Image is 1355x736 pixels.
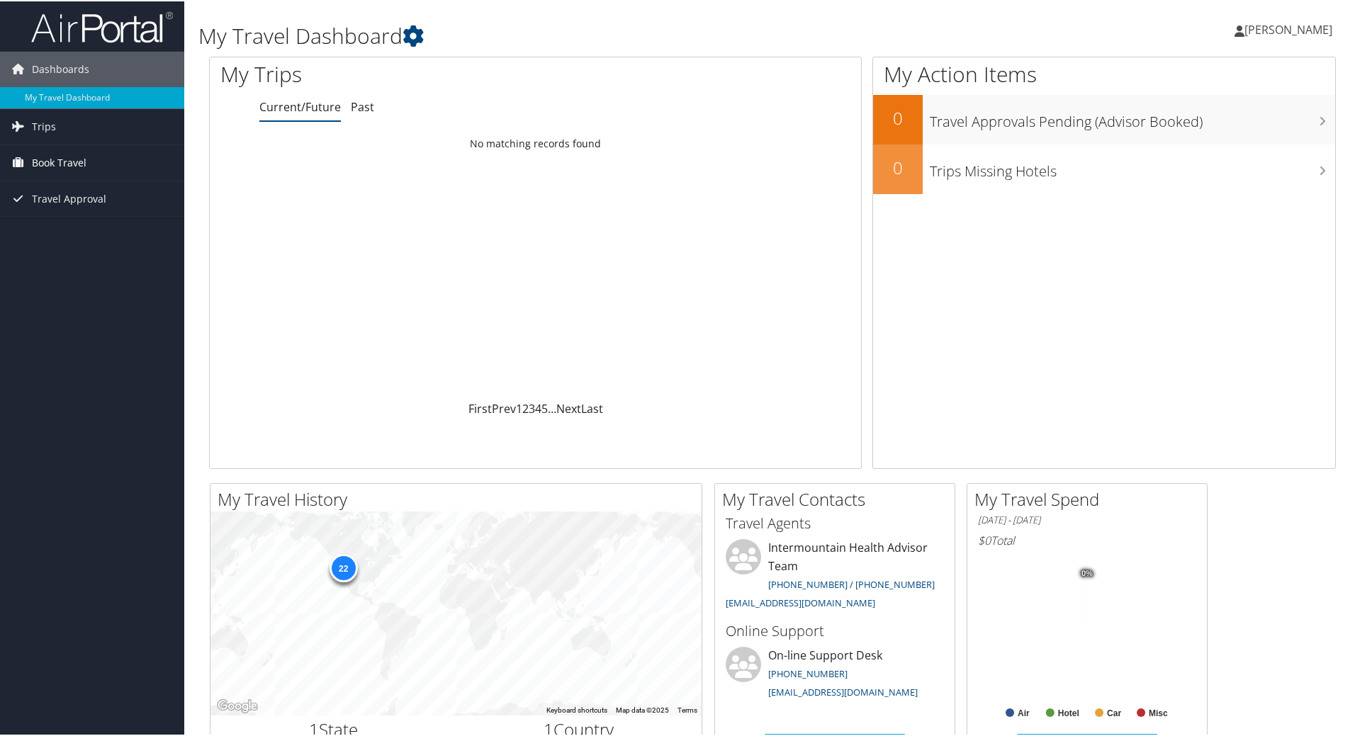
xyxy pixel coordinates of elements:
[32,144,86,179] span: Book Travel
[722,486,955,510] h2: My Travel Contacts
[329,553,357,581] div: 22
[214,696,261,714] a: Open this area in Google Maps (opens a new window)
[726,512,944,532] h3: Travel Agents
[1149,707,1168,717] text: Misc
[220,58,579,88] h1: My Trips
[930,153,1335,180] h3: Trips Missing Hotels
[214,696,261,714] img: Google
[1244,21,1332,36] span: [PERSON_NAME]
[873,94,1335,143] a: 0Travel Approvals Pending (Advisor Booked)
[32,50,89,86] span: Dashboards
[259,98,341,113] a: Current/Future
[719,538,951,613] li: Intermountain Health Advisor Team
[930,103,1335,130] h3: Travel Approvals Pending (Advisor Booked)
[210,130,861,155] td: No matching records found
[978,531,1196,547] h6: Total
[1107,707,1121,717] text: Car
[468,400,492,415] a: First
[529,400,535,415] a: 3
[1058,707,1079,717] text: Hotel
[768,577,935,589] a: [PHONE_NUMBER] / [PHONE_NUMBER]
[873,143,1335,193] a: 0Trips Missing Hotels
[581,400,603,415] a: Last
[726,595,875,608] a: [EMAIL_ADDRESS][DOMAIN_NAME]
[516,400,522,415] a: 1
[1081,568,1093,577] tspan: 0%
[556,400,581,415] a: Next
[726,620,944,640] h3: Online Support
[32,180,106,215] span: Travel Approval
[1018,707,1030,717] text: Air
[492,400,516,415] a: Prev
[1235,7,1346,50] a: [PERSON_NAME]
[978,512,1196,526] h6: [DATE] - [DATE]
[522,400,529,415] a: 2
[873,105,923,129] h2: 0
[677,705,697,713] a: Terms (opens in new tab)
[719,645,951,703] li: On-line Support Desk
[768,666,848,679] a: [PHONE_NUMBER]
[873,58,1335,88] h1: My Action Items
[546,704,607,714] button: Keyboard shortcuts
[31,9,173,43] img: airportal-logo.png
[873,154,923,179] h2: 0
[198,20,964,50] h1: My Travel Dashboard
[351,98,374,113] a: Past
[548,400,556,415] span: …
[978,531,991,547] span: $0
[32,108,56,143] span: Trips
[768,684,918,697] a: [EMAIL_ADDRESS][DOMAIN_NAME]
[218,486,702,510] h2: My Travel History
[541,400,548,415] a: 5
[616,705,669,713] span: Map data ©2025
[974,486,1207,510] h2: My Travel Spend
[535,400,541,415] a: 4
